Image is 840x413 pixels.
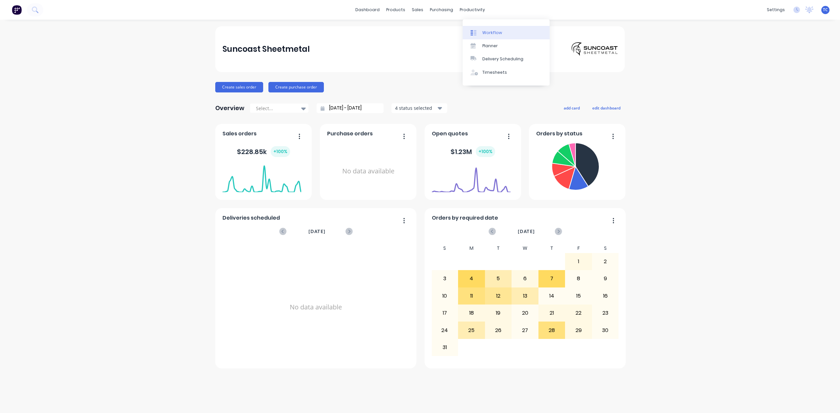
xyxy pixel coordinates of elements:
div: 27 [512,322,538,338]
div: No data available [222,244,409,371]
div: Planner [482,43,498,49]
div: 24 [432,322,458,338]
div: 29 [565,322,592,338]
div: F [565,244,592,253]
div: 22 [565,305,592,321]
button: add card [559,104,584,112]
div: 10 [432,288,458,304]
div: settings [764,5,788,15]
div: purchasing [427,5,456,15]
span: TC [823,7,828,13]
div: 26 [485,322,512,338]
div: + 100 % [476,146,495,157]
div: 30 [592,322,619,338]
div: 28 [539,322,565,338]
div: 17 [432,305,458,321]
div: Timesheets [482,69,507,75]
div: No data available [327,140,409,202]
div: 21 [539,305,565,321]
div: Delivery Scheduling [482,56,523,62]
span: Purchase orders [327,130,373,138]
div: 19 [485,305,512,321]
div: W [512,244,538,253]
div: 16 [592,288,619,304]
div: 23 [592,305,619,321]
div: 6 [512,270,538,287]
button: Create sales order [215,82,263,92]
span: [DATE] [518,228,535,235]
div: 18 [458,305,485,321]
div: S [431,244,458,253]
div: + 100 % [271,146,290,157]
a: dashboard [352,5,383,15]
div: 15 [565,288,592,304]
div: 12 [485,288,512,304]
div: 4 status selected [395,105,436,111]
span: Open quotes [432,130,468,138]
div: 2 [592,253,619,270]
div: 5 [485,270,512,287]
button: Create purchase order [268,82,324,92]
button: 4 status selected [391,103,447,113]
div: 7 [539,270,565,287]
div: 13 [512,288,538,304]
div: 14 [539,288,565,304]
a: Workflow [463,26,550,39]
div: S [592,244,619,253]
div: Overview [215,102,244,115]
a: Delivery Scheduling [463,52,550,66]
div: $ 1.23M [451,146,495,157]
div: T [485,244,512,253]
div: Suncoast Sheetmetal [222,43,310,56]
div: 1 [565,253,592,270]
a: Timesheets [463,66,550,79]
div: 11 [458,288,485,304]
img: Factory [12,5,22,15]
div: 25 [458,322,485,338]
span: Sales orders [222,130,257,138]
div: 4 [458,270,485,287]
span: [DATE] [308,228,325,235]
div: products [383,5,409,15]
div: $ 228.85k [237,146,290,157]
div: 31 [432,339,458,356]
div: 3 [432,270,458,287]
div: T [538,244,565,253]
div: Workflow [482,30,502,36]
div: productivity [456,5,488,15]
div: 9 [592,270,619,287]
div: M [458,244,485,253]
img: Suncoast Sheetmetal [572,42,618,56]
div: sales [409,5,427,15]
div: 8 [565,270,592,287]
span: Orders by status [536,130,582,138]
a: Planner [463,39,550,52]
div: 20 [512,305,538,321]
button: edit dashboard [588,104,625,112]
